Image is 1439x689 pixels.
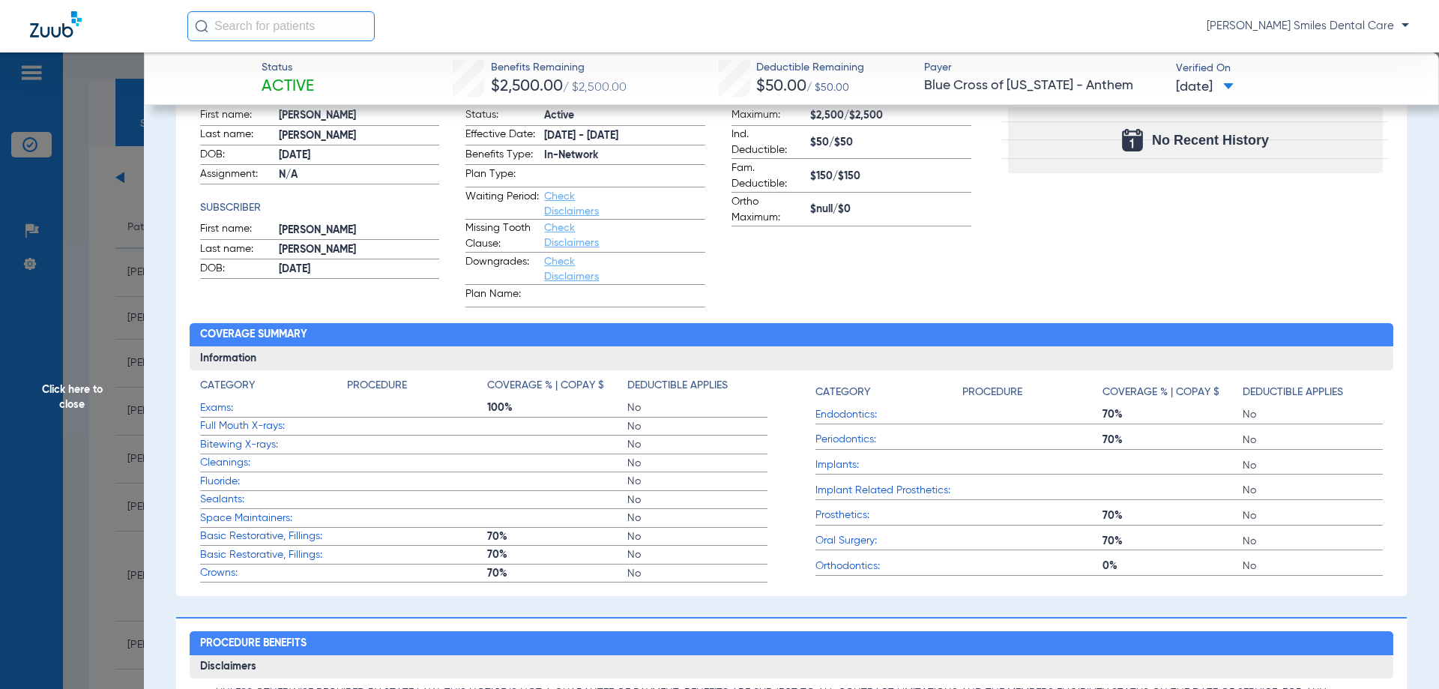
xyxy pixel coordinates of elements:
span: No [627,566,767,581]
app-breakdown-title: Procedure [962,378,1102,406]
span: No [1243,407,1383,422]
span: Last name: [200,127,274,145]
img: Search Icon [195,19,208,33]
span: Verified On [1176,61,1415,76]
span: DOB: [200,147,274,165]
span: 70% [1102,534,1243,549]
span: No [1243,534,1383,549]
h4: Deductible Applies [627,378,728,394]
span: No [1243,483,1383,498]
span: No [1243,433,1383,448]
span: $50/$50 [810,135,971,151]
span: $2,500/$2,500 [810,108,971,124]
span: 70% [1102,433,1243,448]
span: Assignment: [200,166,274,184]
span: Orthodontics: [815,559,962,574]
span: Endodontics: [815,407,962,423]
span: / $50.00 [806,82,849,93]
span: [DATE] [279,262,440,277]
span: N/A [279,167,440,183]
span: [PERSON_NAME] [279,128,440,144]
span: No [1243,458,1383,473]
a: Check Disclaimers [544,191,599,217]
span: $null/$0 [810,202,971,217]
span: No [1243,508,1383,523]
span: DOB: [200,261,274,279]
span: Payer [924,60,1163,76]
span: No [627,547,767,562]
span: $2,500.00 [491,79,563,94]
h4: Coverage % | Copay $ [1102,385,1219,400]
span: Status: [465,107,539,125]
span: No [627,456,767,471]
span: No [1243,559,1383,574]
img: Calendar [1122,129,1143,151]
span: In-Network [544,148,705,163]
span: Cleanings: [200,455,347,471]
app-breakdown-title: Coverage % | Copay $ [1102,378,1243,406]
a: Check Disclaimers [544,256,599,282]
span: No [627,511,767,526]
span: [PERSON_NAME] [279,223,440,238]
h2: Procedure Benefits [190,631,1394,655]
span: Benefits Remaining [491,60,627,76]
span: Deductible Remaining [756,60,864,76]
span: No [627,474,767,489]
span: Implants: [815,457,962,473]
h4: Coverage % | Copay $ [487,378,604,394]
span: Active [544,108,705,124]
span: Plan Type: [465,166,539,187]
app-breakdown-title: Category [200,378,347,399]
span: [DATE] [1176,78,1234,97]
span: 100% [487,400,627,415]
span: [PERSON_NAME] [279,108,440,124]
span: $150/$150 [810,169,971,184]
input: Search for patients [187,11,375,41]
h4: Procedure [347,378,407,394]
span: 70% [487,566,627,581]
span: Bitewing X-rays: [200,437,347,453]
span: 0% [1102,559,1243,574]
span: Waiting Period: [465,189,539,219]
span: Blue Cross of [US_STATE] - Anthem [924,76,1163,95]
span: $50.00 [756,79,806,94]
app-breakdown-title: Coverage % | Copay $ [487,378,627,399]
span: Space Maintainers: [200,511,347,526]
h4: Subscriber [200,200,440,216]
app-breakdown-title: Category [815,378,962,406]
span: Plan Name: [465,286,539,307]
span: 70% [487,547,627,562]
h4: Category [200,378,255,394]
h2: Coverage Summary [190,323,1394,347]
span: Effective Date: [465,127,539,145]
span: [PERSON_NAME] [279,242,440,258]
span: Implant Related Prosthetics: [815,483,962,499]
span: Missing Tooth Clause: [465,220,539,252]
span: Basic Restorative, Fillings: [200,547,347,563]
span: Basic Restorative, Fillings: [200,529,347,544]
span: First name: [200,107,274,125]
span: Status [262,60,314,76]
span: Fluoride: [200,474,347,490]
a: Check Disclaimers [544,223,599,248]
span: Crowns: [200,565,347,581]
span: Oral Surgery: [815,533,962,549]
span: 70% [487,529,627,544]
span: No [627,437,767,452]
span: Benefits Type: [465,147,539,165]
iframe: Chat Widget [1364,617,1439,689]
span: [PERSON_NAME] Smiles Dental Care [1207,19,1409,34]
span: Active [262,76,314,97]
app-breakdown-title: Procedure [347,378,487,399]
app-breakdown-title: Deductible Applies [627,378,767,399]
span: Fam. Deductible: [731,160,805,192]
img: Zuub Logo [30,11,82,37]
h3: Information [190,346,1394,370]
span: Full Mouth X-rays: [200,418,347,434]
span: 70% [1102,508,1243,523]
span: No Recent History [1152,133,1269,148]
span: Sealants: [200,492,347,508]
h4: Procedure [962,385,1022,400]
app-breakdown-title: Deductible Applies [1243,378,1383,406]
